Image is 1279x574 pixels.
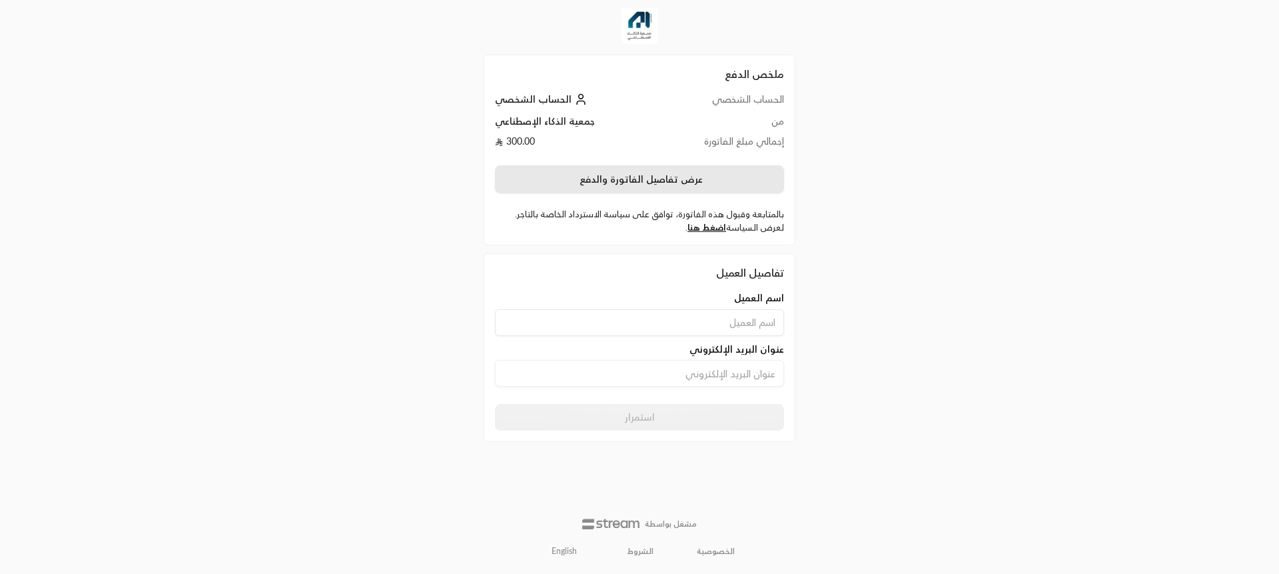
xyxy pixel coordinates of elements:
td: إجمالي مبلغ الفاتورة [655,135,784,155]
a: English [544,539,584,563]
span: عنوان البريد الإلكتروني [689,343,784,356]
div: تفاصيل العميل [495,265,784,281]
a: الخصوصية [697,546,735,557]
td: جمعية الذكاء الإصطناعي [495,115,655,135]
a: الحساب الشخصي [495,93,590,105]
input: عنوان البريد الإلكتروني [495,360,784,387]
td: 300.00 [495,135,655,155]
td: الحساب الشخصي [655,93,784,115]
a: الشروط [628,546,653,557]
span: اسم العميل [734,291,784,305]
p: مشغل بواسطة [645,519,697,529]
img: Company Logo [622,8,657,44]
a: اضغط هنا [687,222,726,233]
input: اسم العميل [495,309,784,336]
button: عرض تفاصيل الفاتورة والدفع [495,165,784,193]
h2: ملخص الدفع [495,66,784,82]
label: بالمتابعة وقبول هذه الفاتورة، توافق على سياسة الاسترداد الخاصة بالتاجر. لعرض السياسة . [495,208,784,234]
td: من [655,115,784,135]
span: الحساب الشخصي [495,93,572,105]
